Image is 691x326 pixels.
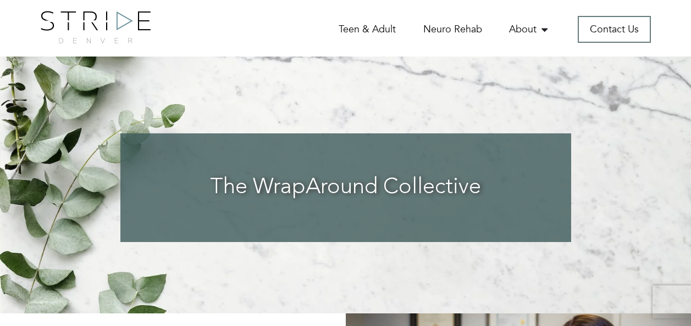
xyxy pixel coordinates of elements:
[339,23,396,36] a: Teen & Adult
[423,23,482,36] a: Neuro Rehab
[41,11,151,43] img: logo.png
[578,16,651,43] a: Contact Us
[509,23,550,36] a: About
[142,175,549,201] h3: The WrapAround Collective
